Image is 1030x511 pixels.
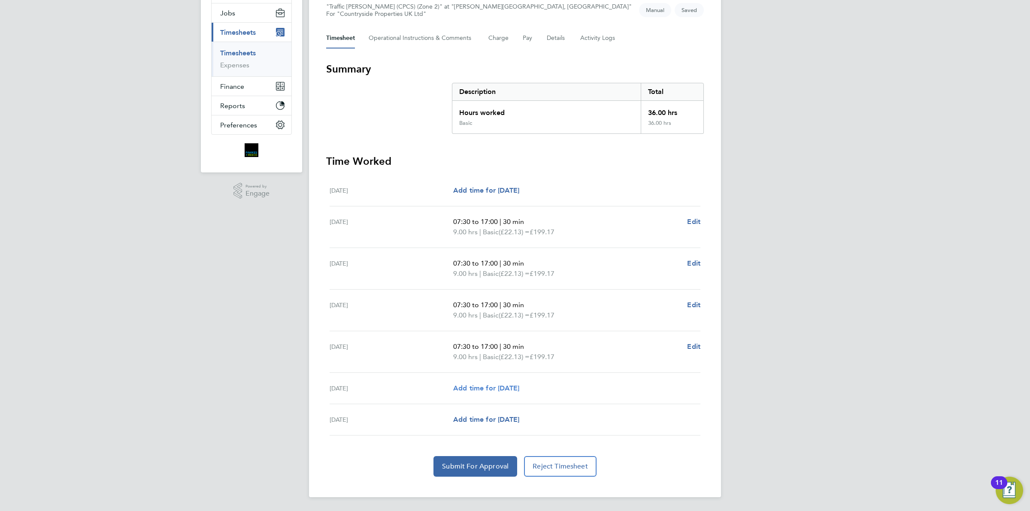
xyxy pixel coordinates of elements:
div: Basic [459,120,472,127]
span: Engage [245,190,270,197]
span: Edit [687,342,700,351]
span: 07:30 to 17:00 [453,301,498,309]
span: | [500,342,501,351]
span: Timesheets [220,28,256,36]
a: Go to home page [211,143,292,157]
a: Expenses [220,61,249,69]
div: [DATE] [330,258,453,279]
span: 30 min [503,342,524,351]
button: Submit For Approval [433,456,517,477]
span: Basic [483,269,499,279]
a: Edit [687,300,700,310]
a: Edit [687,217,700,227]
span: 30 min [503,301,524,309]
div: For "Countryside Properties UK Ltd" [326,10,632,18]
span: (£22.13) = [499,353,530,361]
span: | [500,301,501,309]
button: Open Resource Center, 11 new notifications [996,477,1023,504]
div: [DATE] [330,300,453,321]
span: 9.00 hrs [453,353,478,361]
button: Reject Timesheet [524,456,597,477]
img: bromak-logo-retina.png [245,143,258,157]
div: Total [641,83,703,100]
span: 30 min [503,218,524,226]
span: | [500,218,501,226]
span: This timesheet was manually created. [639,3,671,17]
span: 07:30 to 17:00 [453,259,498,267]
button: Reports [212,96,291,115]
button: Timesheets [212,23,291,42]
span: Preferences [220,121,257,129]
button: Charge [488,28,509,48]
span: Add time for [DATE] [453,415,519,423]
h3: Time Worked [326,154,704,168]
span: £199.17 [530,311,554,319]
span: 30 min [503,259,524,267]
span: £199.17 [530,228,554,236]
a: Edit [687,342,700,352]
div: [DATE] [330,383,453,393]
button: Operational Instructions & Comments [369,28,475,48]
span: Powered by [245,183,270,190]
span: Add time for [DATE] [453,186,519,194]
div: Description [452,83,641,100]
span: Reports [220,102,245,110]
span: Reject Timesheet [533,462,588,471]
span: Submit For Approval [442,462,509,471]
div: "Traffic [PERSON_NAME] (CPCS) (Zone 2)" at "[PERSON_NAME][GEOGRAPHIC_DATA], [GEOGRAPHIC_DATA]" [326,3,632,18]
a: Timesheets [220,49,256,57]
span: Edit [687,218,700,226]
span: (£22.13) = [499,228,530,236]
a: Add time for [DATE] [453,414,519,425]
span: 07:30 to 17:00 [453,342,498,351]
span: 9.00 hrs [453,269,478,278]
button: Finance [212,77,291,96]
span: Jobs [220,9,235,17]
span: Add time for [DATE] [453,384,519,392]
span: Finance [220,82,244,91]
span: 07:30 to 17:00 [453,218,498,226]
span: | [479,228,481,236]
a: Powered byEngage [233,183,270,199]
div: Hours worked [452,101,641,120]
div: 36.00 hrs [641,120,703,133]
span: | [479,353,481,361]
a: Add time for [DATE] [453,383,519,393]
a: Add time for [DATE] [453,185,519,196]
section: Timesheet [326,62,704,477]
span: This timesheet is Saved. [675,3,704,17]
span: 9.00 hrs [453,311,478,319]
span: 9.00 hrs [453,228,478,236]
span: Basic [483,352,499,362]
button: Timesheet [326,28,355,48]
div: [DATE] [330,217,453,237]
span: | [479,269,481,278]
button: Pay [523,28,533,48]
h3: Summary [326,62,704,76]
span: Edit [687,259,700,267]
span: Basic [483,310,499,321]
span: | [500,259,501,267]
div: Summary [452,83,704,134]
span: (£22.13) = [499,311,530,319]
button: Activity Logs [580,28,616,48]
span: £199.17 [530,353,554,361]
div: 36.00 hrs [641,101,703,120]
button: Jobs [212,3,291,22]
a: Edit [687,258,700,269]
span: Basic [483,227,499,237]
div: 11 [995,483,1003,494]
span: | [479,311,481,319]
span: £199.17 [530,269,554,278]
div: Timesheets [212,42,291,76]
div: [DATE] [330,414,453,425]
div: [DATE] [330,342,453,362]
button: Preferences [212,115,291,134]
button: Details [547,28,566,48]
div: [DATE] [330,185,453,196]
span: (£22.13) = [499,269,530,278]
span: Edit [687,301,700,309]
